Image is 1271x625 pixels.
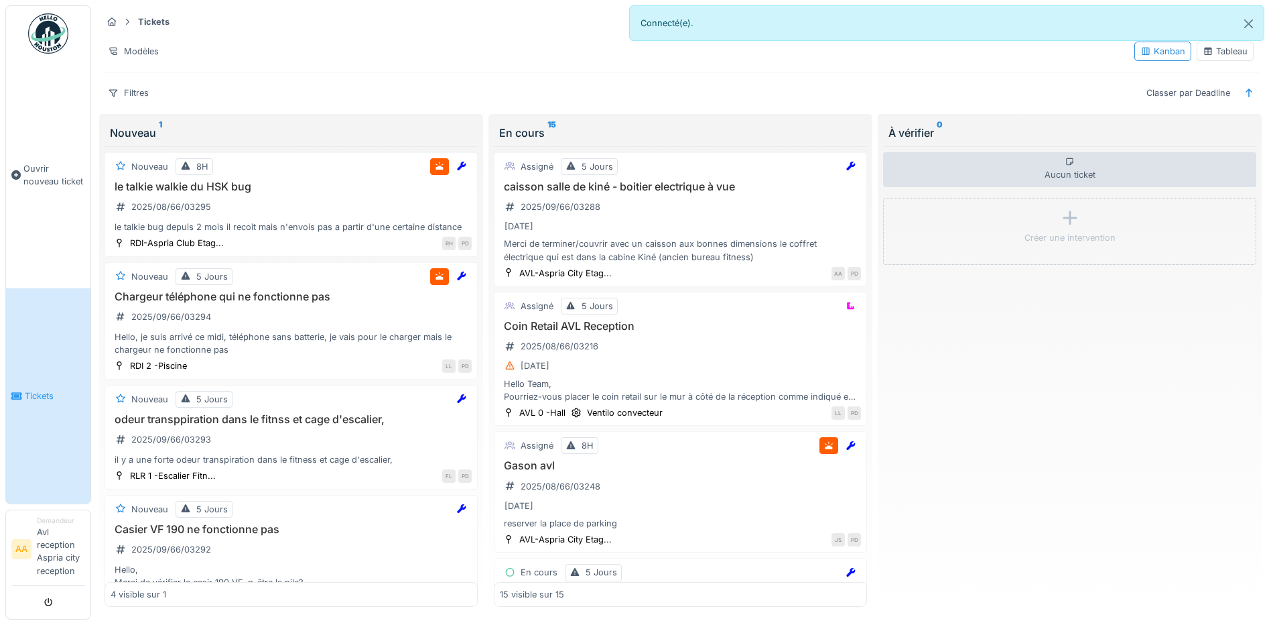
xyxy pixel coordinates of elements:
[519,406,565,419] div: AVL 0 -Hall
[442,237,456,250] div: RH
[848,267,861,280] div: PD
[130,359,187,372] div: RDI 2 -Piscine
[582,439,594,452] div: 8H
[521,160,553,173] div: Assigné
[131,433,211,446] div: 2025/09/66/03293
[458,359,472,373] div: PD
[111,413,472,426] h3: odeur transppiration dans le fitnss et cage d'escalier,
[500,320,861,333] h3: Coin Retail AVL Reception
[442,359,456,373] div: LL
[521,566,557,579] div: En cours
[37,516,85,583] li: Avl reception Aspria city reception
[848,406,861,420] div: PD
[1140,45,1185,58] div: Kanban
[111,563,472,589] div: Hello, Merci de vérifier le casir 190 VF, p-être la pile? [PERSON_NAME]
[196,160,208,173] div: 8H
[505,500,533,512] div: [DATE]
[848,533,861,547] div: PD
[500,180,861,193] h3: caisson salle de kiné - boitier electrique à vue
[586,566,617,579] div: 5 Jours
[131,503,168,516] div: Nouveau
[37,516,85,526] div: Demandeur
[111,331,472,356] div: Hello, je suis arrivé ce midi, téléphone sans batterie, je vais pour le charger mais le chargeur ...
[196,503,228,516] div: 5 Jours
[111,180,472,193] h3: le talkie walkie du HSK bug
[519,533,612,546] div: AVL-Aspria City Etag...
[521,359,549,372] div: [DATE]
[102,83,155,103] div: Filtres
[587,406,663,419] div: Ventilo convecteur
[6,288,90,503] a: Tickets
[6,61,90,288] a: Ouvrir nouveau ticket
[23,162,85,188] span: Ouvrir nouveau ticket
[582,300,613,312] div: 5 Jours
[196,393,228,406] div: 5 Jours
[582,160,613,173] div: 5 Jours
[500,517,861,530] div: reserver la place de parking
[500,378,861,403] div: Hello Team, Pourriez-vous placer le coin retail sur le mur à côté de la réception comme indiqué e...
[1024,231,1116,244] div: Créer une intervention
[131,393,168,406] div: Nouveau
[500,459,861,472] h3: Gason avl
[505,220,533,233] div: [DATE]
[133,15,175,28] strong: Tickets
[131,543,211,556] div: 2025/09/66/03292
[500,588,564,601] div: 15 visible sur 15
[458,469,472,483] div: PD
[831,533,845,547] div: JS
[111,453,472,466] div: il y a une forte odeur transpiration dans le fitness et cage d'escalier,
[131,160,168,173] div: Nouveau
[196,270,228,283] div: 5 Jours
[521,480,600,493] div: 2025/08/66/03248
[111,523,472,536] h3: Casier VF 190 ne fonctionne pas
[1233,6,1264,42] button: Close
[883,152,1256,187] div: Aucun ticket
[831,406,845,420] div: LL
[130,237,224,249] div: RDI-Aspria Club Etag...
[131,310,211,323] div: 2025/09/66/03294
[499,125,862,141] div: En cours
[11,539,31,559] li: AA
[1140,83,1236,103] div: Classer par Deadline
[111,588,166,601] div: 4 visible sur 1
[11,516,85,586] a: AA DemandeurAvl reception Aspria city reception
[521,340,598,353] div: 2025/08/66/03216
[519,267,612,280] div: AVL-Aspria City Etag...
[130,469,216,482] div: RLR 1 -Escalier Fitn...
[131,270,168,283] div: Nouveau
[547,125,556,141] sup: 15
[458,237,472,250] div: PD
[1203,45,1248,58] div: Tableau
[102,42,165,61] div: Modèles
[521,300,553,312] div: Assigné
[25,390,85,402] span: Tickets
[28,13,68,54] img: Badge_color-CXgf-gQk.svg
[442,469,456,483] div: FL
[521,201,600,213] div: 2025/09/66/03288
[629,5,1265,41] div: Connecté(e).
[937,125,943,141] sup: 0
[500,237,861,263] div: Merci de terminer/couvrir avec un caisson aux bonnes dimensions le coffret électrique qui est dan...
[521,439,553,452] div: Assigné
[159,125,162,141] sup: 1
[110,125,472,141] div: Nouveau
[831,267,845,280] div: AA
[131,201,211,213] div: 2025/08/66/03295
[888,125,1251,141] div: À vérifier
[111,221,472,233] div: le talkie bug depuis 2 mois il recoit mais n'envois pas a partir d'une certaine distance
[111,290,472,303] h3: Chargeur téléphone qui ne fonctionne pas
